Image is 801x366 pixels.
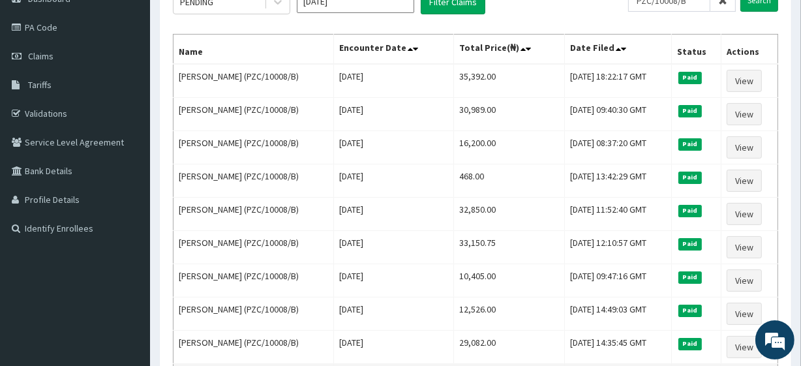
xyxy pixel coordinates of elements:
th: Date Filed [565,35,672,65]
td: [DATE] 12:10:57 GMT [565,231,672,264]
a: View [727,70,762,92]
span: Paid [678,271,702,283]
a: View [727,303,762,325]
td: [PERSON_NAME] (PZC/10008/B) [174,231,334,264]
th: Total Price(₦) [453,35,564,65]
td: 16,200.00 [453,131,564,164]
td: 10,405.00 [453,264,564,297]
td: [DATE] 11:52:40 GMT [565,198,672,231]
td: [DATE] 08:37:20 GMT [565,131,672,164]
td: [PERSON_NAME] (PZC/10008/B) [174,131,334,164]
td: [PERSON_NAME] (PZC/10008/B) [174,297,334,331]
span: Paid [678,72,702,84]
a: View [727,170,762,192]
td: [DATE] [334,164,454,198]
a: View [727,269,762,292]
td: [PERSON_NAME] (PZC/10008/B) [174,164,334,198]
td: [DATE] [334,264,454,297]
span: Tariffs [28,79,52,91]
span: Paid [678,205,702,217]
a: View [727,236,762,258]
a: View [727,203,762,225]
th: Encounter Date [334,35,454,65]
td: [DATE] [334,331,454,364]
td: 33,150.75 [453,231,564,264]
td: [DATE] [334,198,454,231]
td: 35,392.00 [453,64,564,98]
td: [DATE] 09:47:16 GMT [565,264,672,297]
span: Claims [28,50,53,62]
td: [PERSON_NAME] (PZC/10008/B) [174,64,334,98]
td: [DATE] [334,131,454,164]
span: Paid [678,172,702,183]
td: [PERSON_NAME] (PZC/10008/B) [174,98,334,131]
th: Actions [721,35,778,65]
td: 468.00 [453,164,564,198]
td: [PERSON_NAME] (PZC/10008/B) [174,264,334,297]
td: [DATE] 13:42:29 GMT [565,164,672,198]
td: [PERSON_NAME] (PZC/10008/B) [174,198,334,231]
td: [DATE] [334,297,454,331]
td: [DATE] 09:40:30 GMT [565,98,672,131]
td: 32,850.00 [453,198,564,231]
span: Paid [678,338,702,350]
span: Paid [678,138,702,150]
textarea: Type your message and hit 'Enter' [7,235,249,281]
th: Name [174,35,334,65]
div: Chat with us now [68,73,219,90]
td: 12,526.00 [453,297,564,331]
img: d_794563401_company_1708531726252_794563401 [24,65,53,98]
div: Minimize live chat window [214,7,245,38]
td: [DATE] [334,231,454,264]
td: [DATE] 14:49:03 GMT [565,297,672,331]
td: 30,989.00 [453,98,564,131]
td: [DATE] [334,64,454,98]
td: [DATE] [334,98,454,131]
a: View [727,136,762,159]
span: We're online! [76,104,180,236]
td: [PERSON_NAME] (PZC/10008/B) [174,331,334,364]
td: [DATE] 14:35:45 GMT [565,331,672,364]
span: Paid [678,238,702,250]
a: View [727,336,762,358]
td: [DATE] 18:22:17 GMT [565,64,672,98]
th: Status [672,35,721,65]
span: Paid [678,105,702,117]
td: 29,082.00 [453,331,564,364]
a: View [727,103,762,125]
span: Paid [678,305,702,316]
